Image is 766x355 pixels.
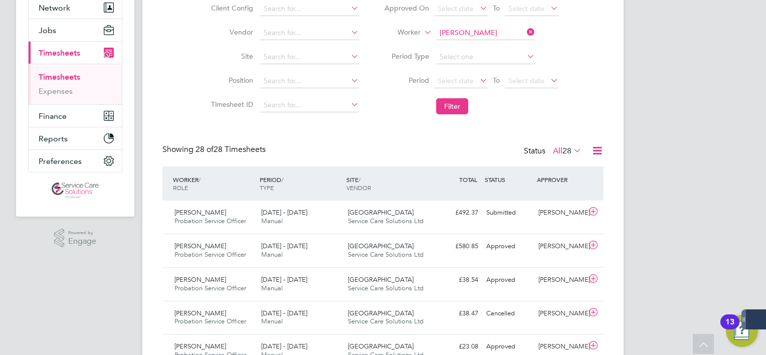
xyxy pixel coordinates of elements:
[174,275,226,284] span: [PERSON_NAME]
[261,208,307,217] span: [DATE] - [DATE]
[430,205,482,221] div: £492.37
[39,3,70,13] span: Network
[261,317,283,325] span: Manual
[29,105,122,127] button: Finance
[562,146,571,156] span: 28
[436,98,468,114] button: Filter
[29,19,122,41] button: Jobs
[508,76,544,85] span: Select date
[348,342,414,350] span: [GEOGRAPHIC_DATA]
[348,317,424,325] span: Service Care Solutions Ltd
[174,208,226,217] span: [PERSON_NAME]
[384,76,429,85] label: Period
[39,48,80,58] span: Timesheets
[438,4,474,13] span: Select date
[174,342,226,350] span: [PERSON_NAME]
[260,50,359,64] input: Search for...
[553,146,582,156] label: All
[482,305,534,322] div: Cancelled
[482,238,534,255] div: Approved
[508,4,544,13] span: Select date
[384,4,429,13] label: Approved On
[348,309,414,317] span: [GEOGRAPHIC_DATA]
[260,26,359,40] input: Search for...
[436,50,535,64] input: Select one
[348,275,414,284] span: [GEOGRAPHIC_DATA]
[39,156,82,166] span: Preferences
[208,28,253,37] label: Vendor
[261,275,307,284] span: [DATE] - [DATE]
[348,217,424,225] span: Service Care Solutions Ltd
[68,237,96,246] span: Engage
[29,64,122,104] div: Timesheets
[170,170,257,197] div: WORKER
[39,72,80,82] a: Timesheets
[261,250,283,259] span: Manual
[260,184,274,192] span: TYPE
[482,170,534,189] div: STATUS
[208,4,253,13] label: Client Config
[174,217,246,225] span: Probation Service Officer
[348,250,424,259] span: Service Care Solutions Ltd
[196,144,266,154] span: 28 Timesheets
[346,184,371,192] span: VENDOR
[39,26,56,35] span: Jobs
[725,322,734,335] div: 13
[358,175,360,184] span: /
[29,42,122,64] button: Timesheets
[348,208,414,217] span: [GEOGRAPHIC_DATA]
[174,250,246,259] span: Probation Service Officer
[196,144,214,154] span: 28 of
[29,150,122,172] button: Preferences
[261,309,307,317] span: [DATE] - [DATE]
[39,111,67,121] span: Finance
[261,217,283,225] span: Manual
[261,342,307,350] span: [DATE] - [DATE]
[260,74,359,88] input: Search for...
[726,315,758,347] button: Open Resource Center, 13 new notifications
[482,272,534,288] div: Approved
[68,229,96,237] span: Powered by
[348,284,424,292] span: Service Care Solutions Ltd
[534,272,587,288] div: [PERSON_NAME]
[54,229,97,248] a: Powered byEngage
[208,52,253,61] label: Site
[208,100,253,109] label: Timesheet ID
[162,144,268,155] div: Showing
[490,74,503,87] span: To
[375,28,421,38] label: Worker
[534,305,587,322] div: [PERSON_NAME]
[430,305,482,322] div: £38.47
[173,184,188,192] span: ROLE
[482,205,534,221] div: Submitted
[29,127,122,149] button: Reports
[261,284,283,292] span: Manual
[39,134,68,143] span: Reports
[260,98,359,112] input: Search for...
[39,86,73,96] a: Expenses
[438,76,474,85] span: Select date
[199,175,201,184] span: /
[344,170,431,197] div: SITE
[174,284,246,292] span: Probation Service Officer
[436,26,535,40] input: Search for...
[459,175,477,184] span: TOTAL
[534,338,587,355] div: [PERSON_NAME]
[430,338,482,355] div: £23.08
[348,242,414,250] span: [GEOGRAPHIC_DATA]
[524,144,584,158] div: Status
[208,76,253,85] label: Position
[260,2,359,16] input: Search for...
[430,238,482,255] div: £580.85
[174,317,246,325] span: Probation Service Officer
[174,242,226,250] span: [PERSON_NAME]
[384,52,429,61] label: Period Type
[534,170,587,189] div: APPROVER
[430,272,482,288] div: £38.54
[534,205,587,221] div: [PERSON_NAME]
[28,183,122,199] a: Go to home page
[257,170,344,197] div: PERIOD
[482,338,534,355] div: Approved
[534,238,587,255] div: [PERSON_NAME]
[281,175,283,184] span: /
